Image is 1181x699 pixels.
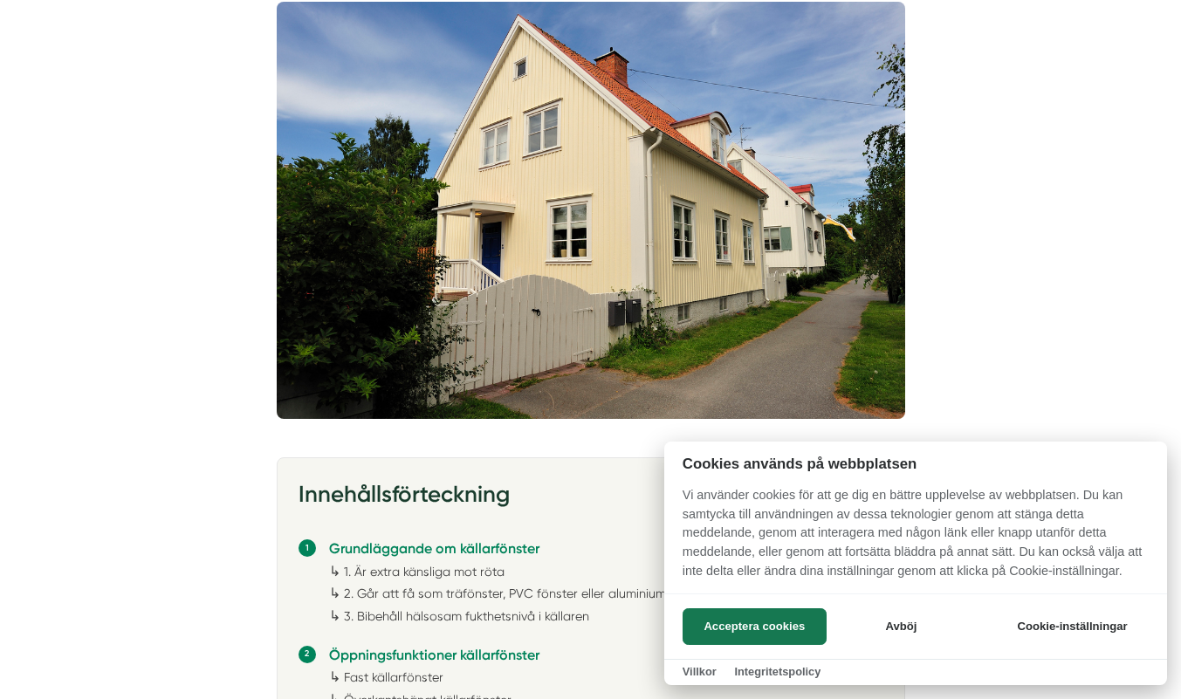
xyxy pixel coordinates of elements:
[734,665,821,678] a: Integritetspolicy
[832,608,971,645] button: Avböj
[683,608,827,645] button: Acceptera cookies
[683,665,717,678] a: Villkor
[996,608,1149,645] button: Cookie-inställningar
[664,486,1167,593] p: Vi använder cookies för att ge dig en bättre upplevelse av webbplatsen. Du kan samtycka till anvä...
[664,456,1167,472] h2: Cookies används på webbplatsen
